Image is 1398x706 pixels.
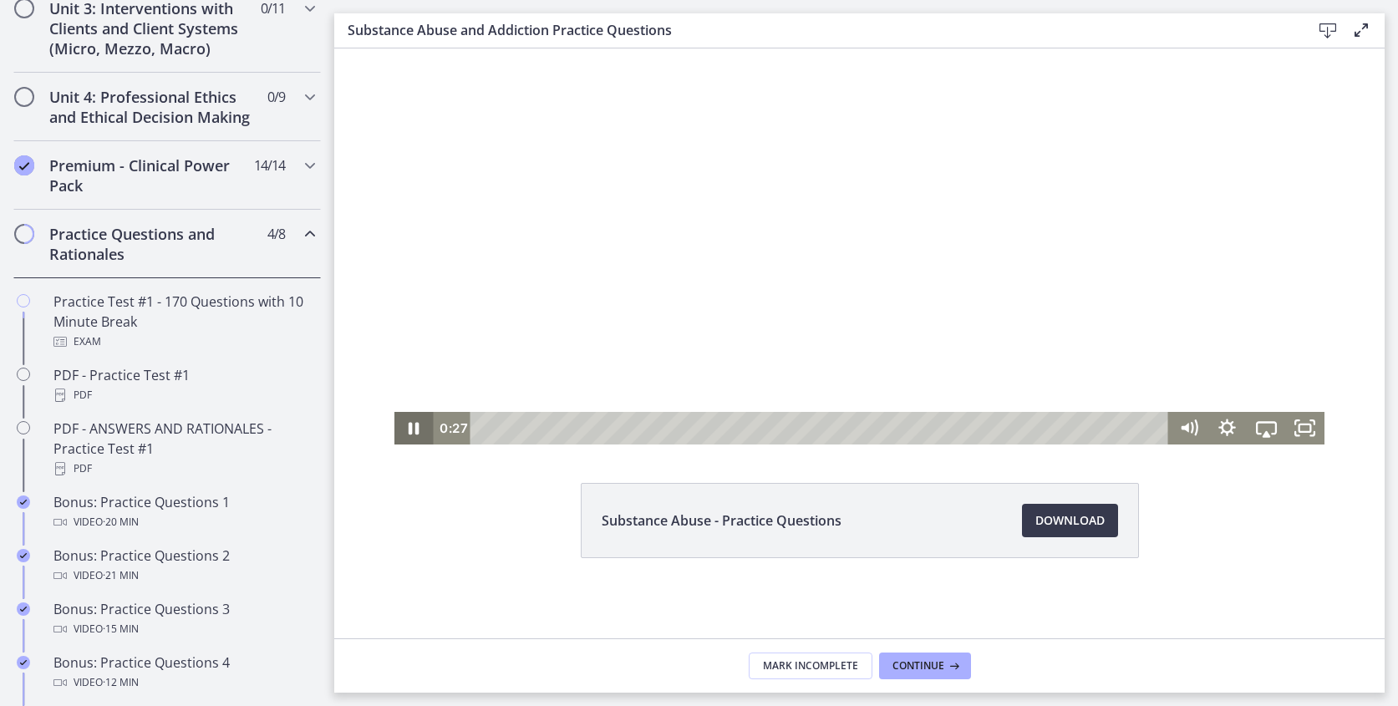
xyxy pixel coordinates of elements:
[49,87,253,127] h2: Unit 4: Professional Ethics and Ethical Decision Making
[267,87,285,107] span: 0 / 9
[49,155,253,196] h2: Premium - Clinical Power Pack
[267,224,285,244] span: 4 / 8
[749,653,872,679] button: Mark Incomplete
[892,659,944,673] span: Continue
[1035,510,1105,531] span: Download
[49,224,253,264] h2: Practice Questions and Rationales
[763,659,858,673] span: Mark Incomplete
[17,656,30,669] i: Completed
[602,510,841,531] span: Substance Abuse - Practice Questions
[53,292,314,352] div: Practice Test #1 - 170 Questions with 10 Minute Break
[103,619,139,639] span: · 15 min
[53,332,314,352] div: Exam
[17,602,30,616] i: Completed
[17,549,30,562] i: Completed
[53,459,314,479] div: PDF
[103,512,139,532] span: · 20 min
[53,599,314,639] div: Bonus: Practice Questions 3
[103,673,139,693] span: · 12 min
[53,419,314,479] div: PDF - ANSWERS AND RATIONALES - Practice Test #1
[53,619,314,639] div: Video
[14,155,34,175] i: Completed
[348,20,1284,40] h3: Substance Abuse and Addiction Practice Questions
[53,512,314,532] div: Video
[53,673,314,693] div: Video
[53,653,314,693] div: Bonus: Practice Questions 4
[103,566,139,586] span: · 21 min
[879,653,971,679] button: Continue
[53,385,314,405] div: PDF
[17,495,30,509] i: Completed
[1022,504,1118,537] a: Download
[53,365,314,405] div: PDF - Practice Test #1
[53,566,314,586] div: Video
[254,155,285,175] span: 14 / 14
[53,492,314,532] div: Bonus: Practice Questions 1
[53,546,314,586] div: Bonus: Practice Questions 2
